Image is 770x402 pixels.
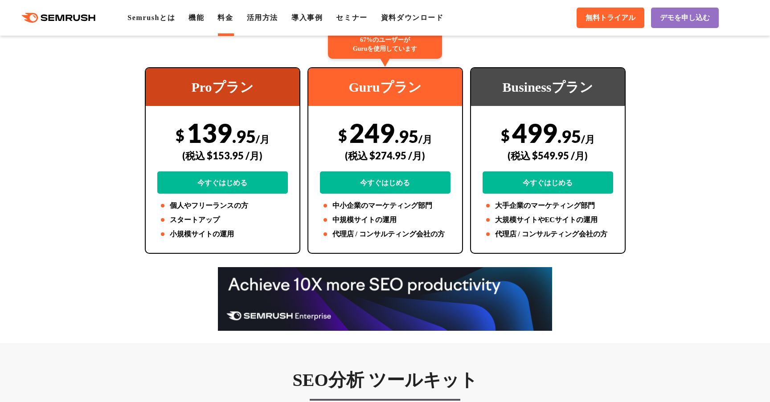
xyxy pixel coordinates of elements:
[232,126,256,146] span: .95
[336,14,367,21] a: セミナー
[127,14,175,21] a: Semrushとは
[256,133,270,145] span: /月
[483,229,613,240] li: 代理店 / コンサルティング会社の方
[557,126,581,146] span: .95
[157,140,288,171] div: (税込 $153.95 /月)
[581,133,595,145] span: /月
[483,171,613,194] a: 今すぐはじめる
[501,126,510,144] span: $
[217,14,233,21] a: 料金
[188,14,204,21] a: 機能
[291,14,323,21] a: 導入事例
[586,13,635,23] span: 無料トライアル
[381,14,444,21] a: 資料ダウンロード
[247,14,278,21] a: 活用方法
[483,215,613,225] li: 大規模サイトやECサイトの運用
[651,8,719,28] a: デモを申し込む
[483,140,613,171] div: (税込 $549.95 /月)
[418,133,432,145] span: /月
[660,13,710,23] span: デモを申し込む
[176,126,184,144] span: $
[471,68,625,106] div: Businessプラン
[157,171,288,194] a: 今すぐはじめる
[320,200,451,211] li: 中小企業のマーケティング部門
[483,200,613,211] li: 大手企業のマーケティング部門
[146,68,299,106] div: Proプラン
[483,117,613,194] div: 499
[320,215,451,225] li: 中規模サイトの運用
[157,229,288,240] li: 小規模サイトの運用
[395,126,418,146] span: .95
[577,8,644,28] a: 無料トライアル
[157,215,288,225] li: スタートアップ
[145,369,626,391] h3: SEO分析 ツールキット
[320,140,451,171] div: (税込 $274.95 /月)
[308,68,462,106] div: Guruプラン
[157,117,288,194] div: 139
[320,171,451,194] a: 今すぐはじめる
[328,30,442,59] div: 67%のユーザーが Guruを使用しています
[157,200,288,211] li: 個人やフリーランスの方
[338,126,347,144] span: $
[320,117,451,194] div: 249
[320,229,451,240] li: 代理店 / コンサルティング会社の方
